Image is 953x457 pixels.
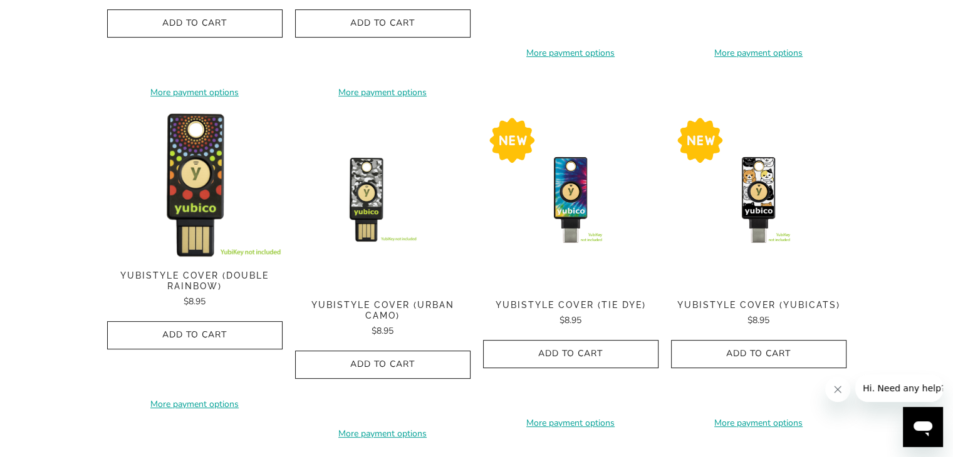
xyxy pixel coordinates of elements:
span: Add to Cart [684,349,833,359]
button: Add to Cart [107,321,283,349]
span: YubiStyle Cover (Urban Camo) [295,300,471,321]
a: YubiStyle Cover (YubiCats) $8.95 [671,300,846,327]
button: Add to Cart [295,9,471,38]
img: YubiStyle Cover (YubiCats) - Trust Panda [671,112,846,287]
span: YubiStyle Cover (YubiCats) [671,300,846,311]
a: More payment options [483,416,659,430]
span: $8.95 [560,314,581,326]
iframe: Message from company [855,374,943,402]
span: $8.95 [372,325,393,337]
a: YubiStyle Cover (YubiCats) - Trust Panda YubiStyle Cover (YubiCats) - Trust Panda [671,112,846,287]
img: YubiStyle Cover (Urban Camo) - Trust Panda [295,112,471,287]
a: More payment options [483,46,659,60]
a: YubiStyle Cover (Tie Dye) - Trust Panda YubiStyle Cover (Tie Dye) - Trust Panda [483,112,659,287]
span: $8.95 [747,314,769,326]
button: Add to Cart [483,340,659,368]
a: More payment options [295,86,471,100]
span: Hi. Need any help? [8,9,90,19]
a: YubiStyle Cover (Urban Camo) - Trust Panda YubiStyle Cover (Urban Camo) - Trust Panda [295,112,471,287]
span: Add to Cart [496,349,645,359]
a: More payment options [107,398,283,411]
span: YubiStyle Cover (Double Rainbow) [107,270,283,292]
iframe: Button to launch messaging window [903,407,943,447]
a: More payment options [107,86,283,100]
button: Add to Cart [295,351,471,379]
span: Add to Cart [308,359,457,370]
span: YubiStyle Cover (Tie Dye) [483,300,659,311]
span: Add to Cart [308,18,457,29]
a: More payment options [671,46,846,60]
img: YubiStyle Cover (Tie Dye) - Trust Panda [483,112,659,287]
a: YubiStyle Cover (Urban Camo) $8.95 [295,300,471,338]
a: More payment options [295,427,471,441]
img: YubiStyle Cover (Double Rainbow) - Trust Panda [107,112,283,258]
a: YubiStyle Cover (Tie Dye) $8.95 [483,300,659,327]
iframe: Close message [825,377,850,402]
span: Add to Cart [120,18,269,29]
a: More payment options [671,416,846,430]
button: Add to Cart [671,340,846,368]
a: YubiStyle Cover (Double Rainbow) $8.95 [107,270,283,309]
span: $8.95 [184,295,206,307]
span: Add to Cart [120,330,269,341]
button: Add to Cart [107,9,283,38]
